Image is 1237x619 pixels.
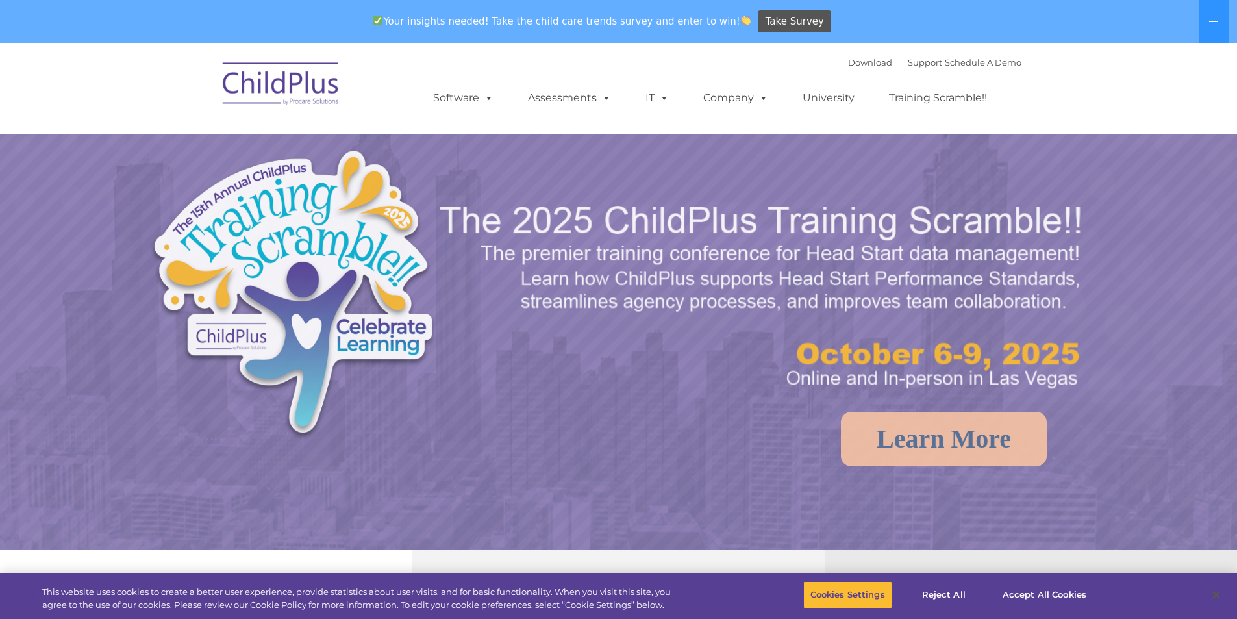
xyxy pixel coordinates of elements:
button: Cookies Settings [803,581,892,609]
span: Your insights needed! Take the child care trends survey and enter to win! [368,8,756,34]
a: Learn More [841,412,1047,466]
button: Reject All [903,581,984,609]
a: University [790,85,868,111]
font: | [848,57,1021,68]
a: Software [420,85,506,111]
div: This website uses cookies to create a better user experience, provide statistics about user visit... [42,586,681,611]
button: Accept All Cookies [995,581,1093,609]
a: Company [690,85,781,111]
a: Training Scramble!! [876,85,1000,111]
img: ✅ [373,16,382,25]
img: ChildPlus by Procare Solutions [216,53,346,118]
img: 👏 [741,16,751,25]
a: IT [632,85,682,111]
a: Support [908,57,942,68]
a: Download [848,57,892,68]
a: Take Survey [758,10,831,33]
span: Take Survey [766,10,824,33]
a: Assessments [515,85,624,111]
a: Schedule A Demo [945,57,1021,68]
button: Close [1202,581,1231,609]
